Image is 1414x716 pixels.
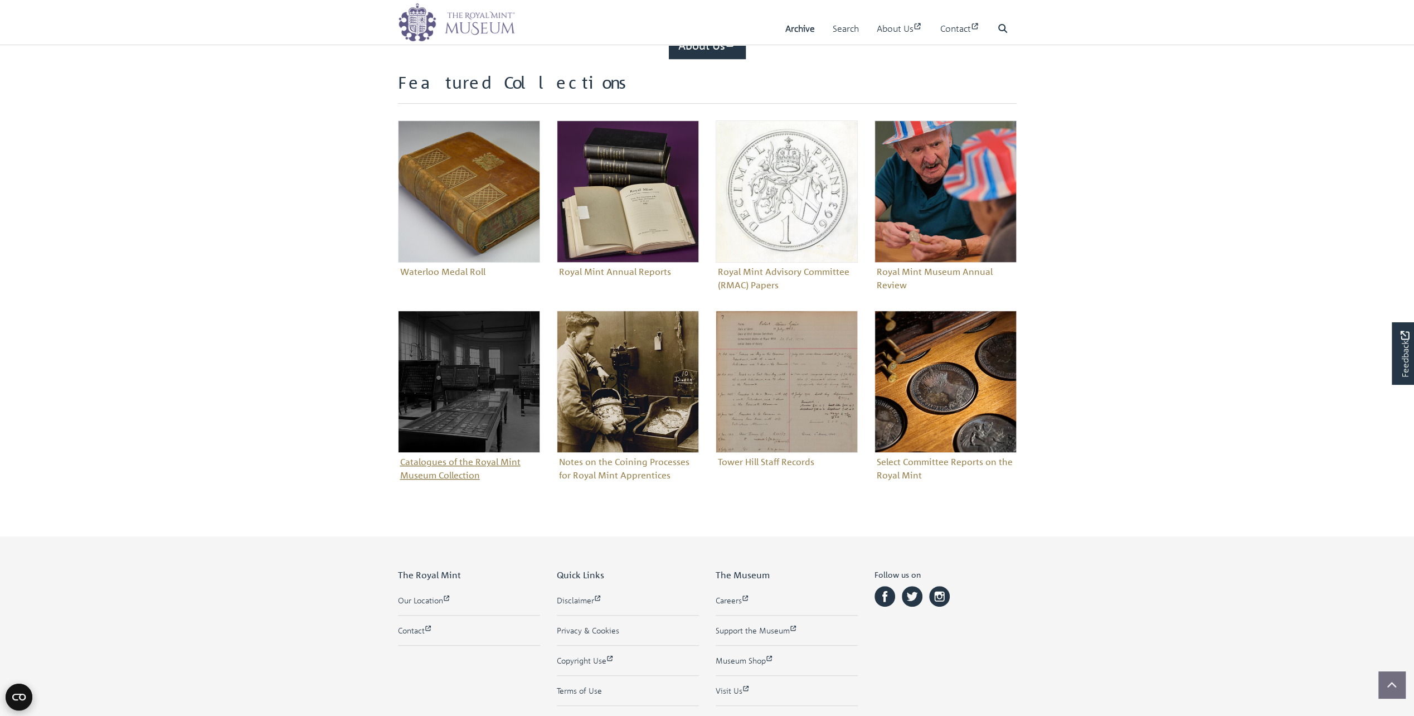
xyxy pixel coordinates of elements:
[716,120,858,263] img: Royal Mint Advisory Committee (RMAC) Papers
[874,120,1017,263] img: Royal Mint Museum Annual Review
[557,569,604,580] span: Quick Links
[398,72,1017,104] h2: Featured Collections
[874,120,1017,294] a: Royal Mint Museum Annual ReviewRoyal Mint Museum Annual Review
[557,120,699,263] img: Royal Mint Annual Reports
[785,13,815,45] a: Archive
[866,311,1025,501] div: Sub-collection
[398,3,515,42] img: logo_wide.png
[557,625,699,636] a: Privacy & Cookies
[716,569,770,580] span: The Museum
[1392,322,1414,385] a: Would you like to provide feedback?
[716,311,858,453] img: Tower Hill Staff Records
[398,569,461,580] span: The Royal Mint
[398,311,540,453] img: Catalogues of the Royal Mint Museum Collection
[874,311,1017,484] a: Select Committee Reports on the Royal MintSelect Committee Reports on the Royal Mint
[833,13,859,45] a: Search
[398,594,540,606] a: Our Location
[398,311,540,484] a: Catalogues of the Royal Mint Museum CollectionCatalogues of the Royal Mint Museum Collection
[557,311,699,453] img: Notes on the Coining Processes for Royal Mint Apprentices
[866,120,1025,311] div: Sub-collection
[398,120,540,280] a: Waterloo Medal RollWaterloo Medal Roll
[557,655,699,666] a: Copyright Use
[390,120,548,311] div: Sub-collection
[548,120,707,311] div: Sub-collection
[716,311,858,471] a: Tower Hill Staff RecordsTower Hill Staff Records
[707,120,866,311] div: Sub-collection
[398,625,540,636] a: Contact
[398,72,1017,501] section: Sub-collections
[716,120,858,294] a: Royal Mint Advisory Committee (RMAC) PapersRoyal Mint Advisory Committee (RMAC) Papers
[1398,331,1411,377] span: Feedback
[940,13,980,45] a: Contact
[716,655,858,666] a: Museum Shop
[874,570,1017,584] h6: Follow us on
[390,311,548,501] div: Sub-collection
[6,684,32,710] button: Open CMP widget
[557,594,699,606] a: Disclaimer
[874,311,1017,453] img: Select Committee Reports on the Royal Mint
[716,625,858,636] a: Support the Museum
[1378,671,1405,698] button: Scroll to top
[669,32,746,59] a: About Us
[557,311,699,484] a: Notes on the Coining Processes for Royal Mint ApprenticesNotes on the Coining Processes for Royal...
[716,594,858,606] a: Careers
[548,311,707,501] div: Sub-collection
[398,120,540,263] img: Waterloo Medal Roll
[707,311,866,501] div: Sub-collection
[877,13,922,45] a: About Us
[557,120,699,280] a: Royal Mint Annual ReportsRoyal Mint Annual Reports
[716,685,858,696] a: Visit Us
[557,685,699,696] a: Terms of Use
